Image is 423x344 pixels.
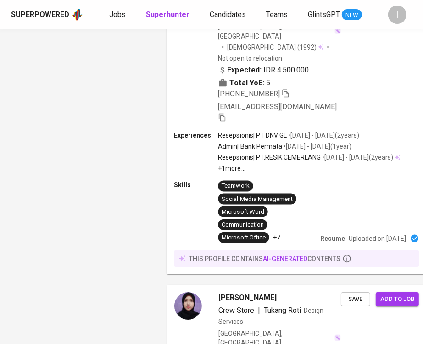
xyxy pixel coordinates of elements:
[228,43,297,52] span: [DEMOGRAPHIC_DATA]
[308,10,340,19] span: GlintsGPT
[218,102,337,111] span: [EMAIL_ADDRESS][DOMAIN_NAME]
[174,181,218,190] p: Skills
[228,65,262,76] b: Expected:
[388,6,406,24] div: I
[258,305,260,316] span: |
[146,9,191,21] a: Superhunter
[263,255,307,262] span: AI-generated
[218,164,400,173] p: +1 more ...
[222,221,264,229] div: Communication
[380,294,414,305] span: Add to job
[109,9,128,21] a: Jobs
[222,208,264,216] div: Microsoft Word
[210,9,248,21] a: Candidates
[71,8,83,22] img: app logo
[341,292,370,306] button: Save
[218,153,321,162] p: Resepsionis | PT.RESIK CEMERLANG
[218,89,279,98] span: [PHONE_NUMBER]
[273,233,280,242] p: +7
[109,10,126,19] span: Jobs
[218,292,277,303] span: [PERSON_NAME]
[282,142,351,151] p: • [DATE] - [DATE] ( 1 year )
[218,306,254,315] span: Crew Store
[320,234,345,243] p: Resume
[228,43,324,52] div: (1992)
[376,292,419,306] button: Add to job
[334,334,341,341] img: magic_wand.svg
[146,10,189,19] b: Superhunter
[264,306,301,315] span: Tukang Roti
[189,254,340,263] p: this profile contains contents
[308,9,362,21] a: GlintsGPT NEW
[349,234,406,243] p: Uploaded on [DATE]
[222,233,266,242] div: Microsoft Office
[218,54,282,63] p: Not open to relocation
[222,195,293,204] div: Social Media Management
[222,182,250,190] div: Teamwork
[342,11,362,20] span: NEW
[218,131,286,140] p: Resepsionis | PT DNV GL
[321,153,393,162] p: • [DATE] - [DATE] ( 2 years )
[266,9,289,21] a: Teams
[345,294,366,305] span: Save
[218,65,309,76] div: IDR 4.500.000
[11,8,83,22] a: Superpoweredapp logo
[210,10,246,19] span: Candidates
[174,292,202,320] img: 173cbaf76c2b2dc162c3abb17e1bf68d.jpg
[174,131,218,140] p: Experiences
[218,142,282,151] p: Admin | Bank Permata
[11,10,69,20] div: Superpowered
[230,78,264,89] b: Total YoE:
[287,131,359,140] p: • [DATE] - [DATE] ( 2 years )
[266,10,288,19] span: Teams
[334,28,341,34] img: magic_wand.svg
[266,78,270,89] span: 5
[218,22,341,41] div: [GEOGRAPHIC_DATA], [GEOGRAPHIC_DATA]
